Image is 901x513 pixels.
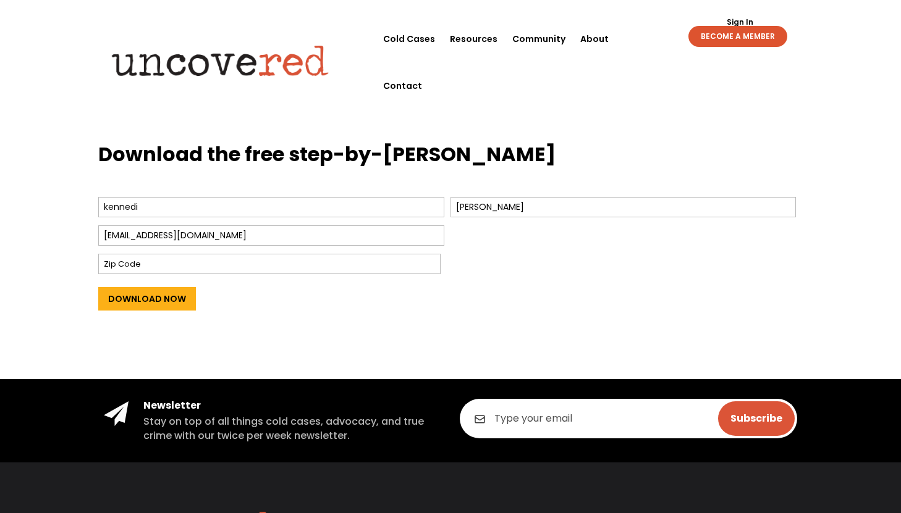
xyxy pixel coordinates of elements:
input: Zip Code [98,254,441,274]
a: Community [512,15,565,62]
h4: Newsletter [143,399,441,412]
input: Subscribe [718,401,795,436]
a: Resources [450,15,497,62]
img: Uncovered logo [101,36,339,85]
input: Last Name [451,197,797,217]
input: Email [98,225,444,246]
a: About [580,15,609,62]
h3: Download the free step-by-[PERSON_NAME] [98,141,803,175]
input: First Name [98,197,444,217]
a: Sign In [720,19,760,26]
input: Type your email [460,399,797,438]
a: BECOME A MEMBER [688,26,787,47]
a: Cold Cases [383,15,435,62]
h5: Stay on top of all things cold cases, advocacy, and true crime with our twice per week newsletter. [143,415,441,443]
a: Contact [383,62,422,109]
input: Download Now [98,287,196,311]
